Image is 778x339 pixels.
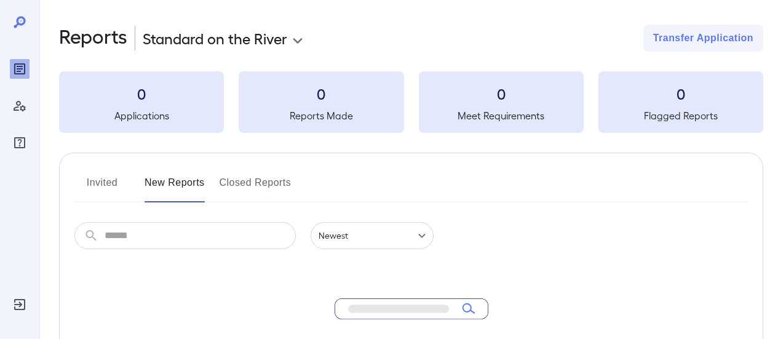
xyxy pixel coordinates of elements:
h5: Flagged Reports [598,108,763,123]
h5: Applications [59,108,224,123]
summary: 0Applications0Reports Made0Meet Requirements0Flagged Reports [59,71,763,133]
h3: 0 [419,84,584,103]
div: FAQ [10,133,30,153]
h2: Reports [59,25,127,52]
button: Invited [74,173,130,202]
div: Log Out [10,295,30,314]
h5: Meet Requirements [419,108,584,123]
button: New Reports [145,173,205,202]
h5: Reports Made [239,108,403,123]
div: Manage Users [10,96,30,116]
p: Standard on the River [143,28,287,48]
h3: 0 [59,84,224,103]
h3: 0 [239,84,403,103]
button: Closed Reports [220,173,292,202]
div: Newest [311,222,434,249]
button: Transfer Application [643,25,763,52]
h3: 0 [598,84,763,103]
div: Reports [10,59,30,79]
